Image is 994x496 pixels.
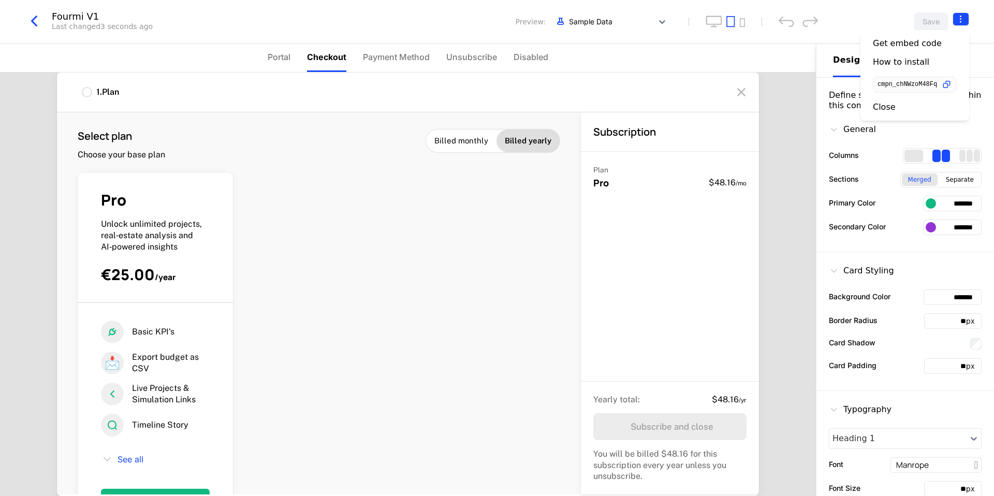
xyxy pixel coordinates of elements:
span: Yearly total : [593,395,640,404]
div: Get embed code [873,38,942,49]
span: Unlock unlimited projects, real‑estate analysis and AI‑powered insights [101,219,202,251]
span: Live Projects & Simulation Links [132,383,210,405]
h3: Subscription [593,125,656,139]
span: Pro [593,177,609,189]
span: Billed monthly [434,136,488,146]
span: Billed yearly [505,136,551,146]
div: How to install [873,57,929,67]
span: You will be billed $48.16 for this subscription every year unless you unsubscribe. [593,449,726,481]
div: Close [873,102,896,112]
button: cmpn_chNWzoM48Fq [873,77,957,93]
span: Export budget as CSV [132,352,210,374]
div: Select action [860,30,969,121]
span: Plan [593,166,608,174]
span: cmpn_chNWzoM48Fq [878,81,937,87]
button: Subscribe and close [593,413,747,440]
